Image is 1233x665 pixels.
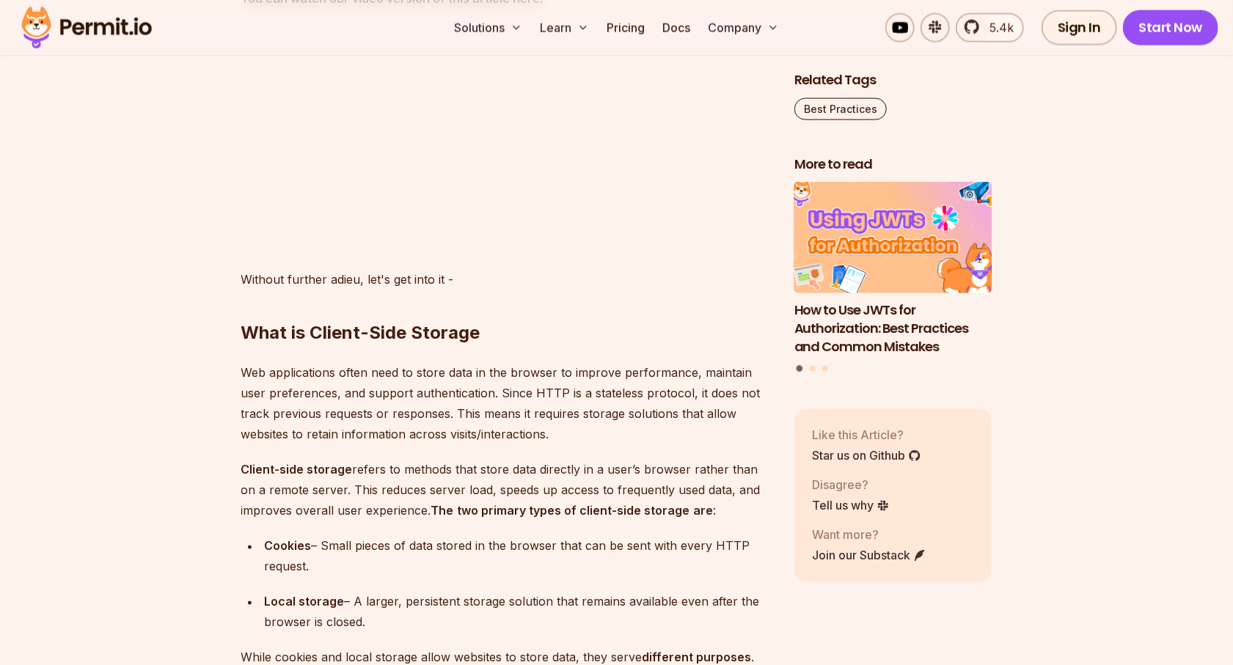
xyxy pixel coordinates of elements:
p: Disagree? [812,476,890,493]
strong: Cookies [265,539,312,554]
a: Start Now [1123,10,1219,45]
p: Like this Article? [812,426,921,444]
a: 5.4k [956,13,1024,43]
a: Docs [656,13,696,43]
a: Star us on Github [812,447,921,464]
button: Go to slide 3 [822,365,828,371]
strong: The [431,504,454,518]
p: Web applications often need to store data in the browser to improve performance, maintain user pr... [241,363,771,445]
a: How to Use JWTs for Authorization: Best Practices and Common MistakesHow to Use JWTs for Authoriz... [794,182,992,356]
a: Join our Substack [812,546,926,564]
img: How to Use JWTs for Authorization: Best Practices and Common Mistakes [784,176,1002,298]
button: Solutions [448,13,528,43]
h2: What is Client-Side Storage [241,263,771,345]
div: Posts [794,182,992,374]
p: Want more? [812,526,926,543]
h3: How to Use JWTs for Authorization: Best Practices and Common Mistakes [794,301,992,356]
strong: Client-side storage [241,463,353,477]
h2: More to read [794,155,992,173]
img: Permit logo [15,3,158,53]
a: Pricing [601,13,651,43]
p: Without further adieu, let's get into it - [241,269,771,290]
a: Sign In [1042,10,1117,45]
h2: Related Tags [794,70,992,89]
p: refers to methods that store data directly in a user’s browser rather than on a remote server. Th... [241,460,771,521]
a: Tell us why [812,496,890,514]
li: 1 of 3 [794,182,992,356]
strong: Local storage [265,595,345,609]
div: – Small pieces of data stored in the browser that can be sent with every HTTP request. [265,536,771,577]
button: Go to slide 1 [797,365,803,372]
iframe: https://www.youtube.com/embed/HE1sllpqlnY?si=tDFh9DFQkPRpq0qW [241,23,652,254]
div: – A larger, persistent storage solution that remains available even after the browser is closed. [265,592,771,633]
button: Company [702,13,785,43]
strong: two primary types of client-side storage [458,504,690,518]
strong: are [694,504,714,518]
a: Best Practices [794,98,887,120]
button: Go to slide 2 [810,365,816,371]
button: Learn [534,13,595,43]
strong: different purposes [643,650,752,665]
span: 5.4k [981,19,1014,37]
